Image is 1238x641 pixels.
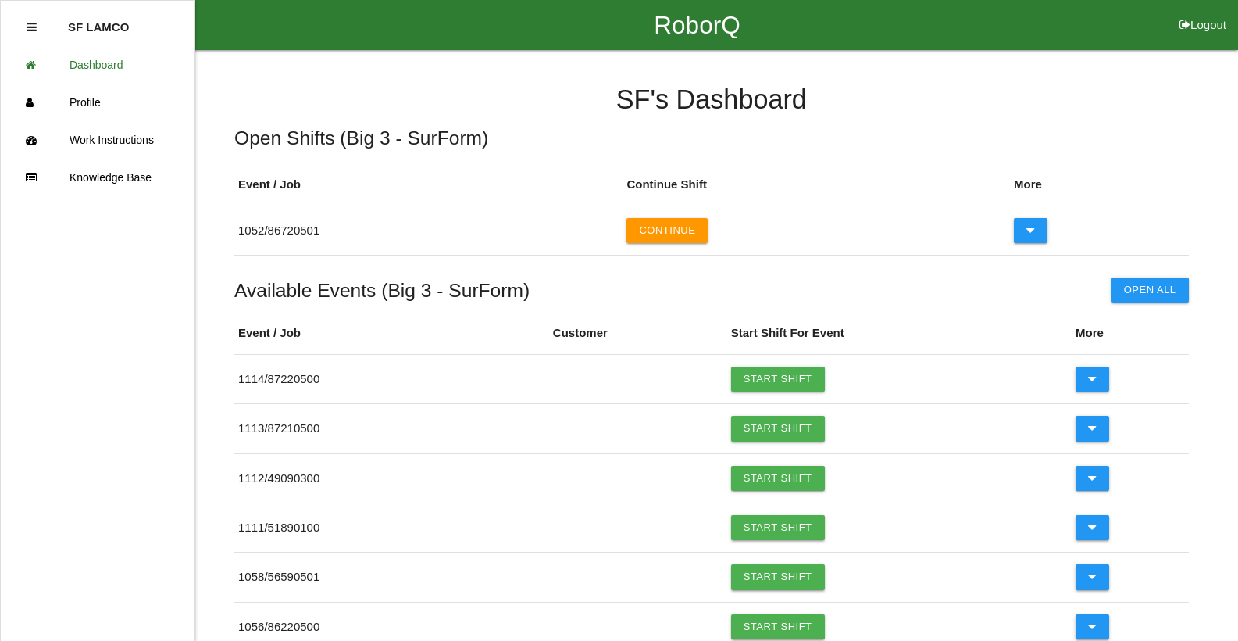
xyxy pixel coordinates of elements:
[1,46,194,84] a: Dashboard
[27,9,37,46] div: Close
[731,466,825,491] a: Start Shift
[234,127,1189,149] h5: Open Shifts ( Big 3 - SurForm )
[731,515,825,540] a: Start Shift
[731,416,825,441] a: Start Shift
[731,564,825,589] a: Start Shift
[549,313,727,354] th: Customer
[234,206,623,255] td: 1052 / 86720501
[727,313,1072,354] th: Start Shift For Event
[234,354,549,403] td: 1114 / 87220500
[1,121,194,159] a: Work Instructions
[234,164,623,206] th: Event / Job
[1111,278,1189,303] button: Open All
[234,453,549,503] td: 1112 / 49090300
[68,9,129,34] p: SF LAMCO
[731,367,825,392] a: Start Shift
[234,313,549,354] th: Event / Job
[623,164,1010,206] th: Continue Shift
[234,503,549,553] td: 1111 / 51890100
[234,553,549,602] td: 1058 / 56590501
[234,404,549,453] td: 1113 / 87210500
[1,159,194,196] a: Knowledge Base
[626,218,708,243] button: Continue
[731,614,825,639] a: Start Shift
[1,84,194,121] a: Profile
[1010,164,1189,206] th: More
[234,85,1189,115] h4: SF 's Dashboard
[1072,313,1189,354] th: More
[234,280,530,301] h5: Available Events ( Big 3 - SurForm )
